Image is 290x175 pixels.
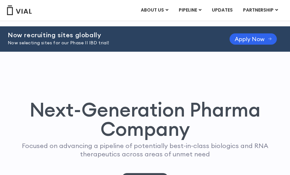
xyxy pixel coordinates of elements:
a: UPDATES [207,5,238,16]
span: Apply Now [235,37,265,41]
img: Vial Logo [6,5,32,15]
h1: Next-Generation Pharma Company [13,100,277,138]
a: ABOUT USMenu Toggle [136,5,173,16]
a: Apply Now [230,33,277,45]
p: Now selecting sites for our Phase II IBD trial! [8,39,213,47]
p: Focused on advancing a pipeline of potentially best-in-class biologics and RNA therapeutics acros... [15,142,275,158]
a: PARTNERSHIPMenu Toggle [238,5,283,16]
a: PIPELINEMenu Toggle [174,5,206,16]
h2: Now recruiting sites globally [8,31,213,39]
